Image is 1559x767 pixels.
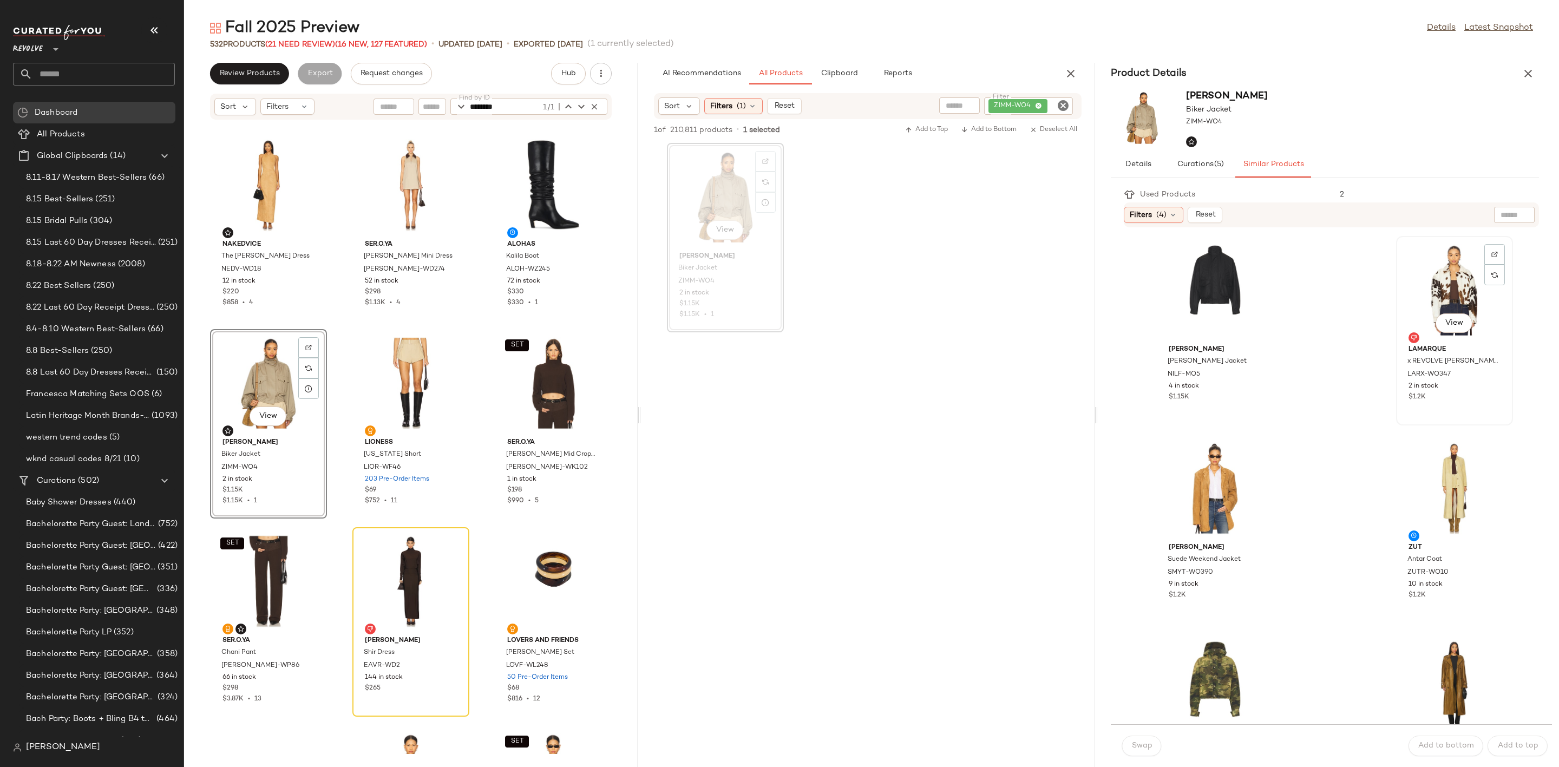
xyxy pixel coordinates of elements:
span: 203 Pre-Order Items [365,475,429,484]
span: SER.O.YA [365,240,457,250]
span: • [524,497,535,504]
img: ZIMM-WO4_V1.jpg [1111,89,1173,147]
span: EAVR-WD2 [364,661,400,671]
span: 50 Pre-Order Items [507,673,568,683]
span: ALOHAS [507,240,599,250]
span: LIOR-WF46 [364,463,401,473]
span: (21 Need Review) [265,41,335,49]
span: [PERSON_NAME]-WD274 [364,265,445,274]
span: $69 [365,486,376,495]
img: ZUTR-WO10_V1.jpg [1400,438,1509,539]
span: Shir Dress [364,648,395,658]
span: • [431,38,434,51]
span: 8.22 Best Sellers [26,280,91,292]
span: (1) [737,101,746,112]
span: Reset [1195,211,1215,219]
div: 1/1 [541,102,554,113]
span: 52 in stock [365,277,398,286]
span: Antar Coat [1407,555,1442,565]
button: SET [505,736,529,748]
span: • [238,299,249,306]
span: (358) [155,648,178,660]
span: ZIMM-WO4 [221,463,258,473]
img: svg%3e [1411,335,1417,341]
span: • [737,125,739,135]
span: $330 [507,287,524,297]
span: ZUTR-WO10 [1407,568,1449,578]
span: SMYT-WO390 [1168,568,1213,578]
span: ZIMM-WO4 [678,277,715,286]
span: 1 [535,299,538,306]
img: cfy_white_logo.C9jOOHJF.svg [13,25,105,40]
button: Reset [1188,207,1222,223]
span: 8.4-8.10 Western Best-Sellers [26,323,146,336]
span: SET [510,738,524,745]
span: $1.13K [365,299,385,306]
span: Reset [774,102,795,110]
span: NEDV-WD18 [221,265,261,274]
span: $220 [222,287,239,297]
span: [PERSON_NAME]-WP86 [221,661,299,671]
span: ZIMM-WO4 [994,101,1035,111]
span: [PERSON_NAME] [1169,345,1261,355]
span: 66 in stock [222,673,256,683]
span: $330 [507,299,524,306]
span: Baby Shower Dresses [26,496,112,509]
span: Sort [664,101,680,112]
span: Sort [220,101,236,113]
span: (250) [89,345,112,357]
span: All Products [758,69,803,78]
span: Suede Weekend Jacket [1168,555,1241,565]
span: SET [510,342,524,349]
span: NILF-MO5 [1168,370,1200,379]
img: svg%3e [225,230,231,236]
span: [PERSON_NAME] [26,741,100,754]
span: Filters [266,101,289,113]
a: Details [1427,22,1456,35]
span: [PERSON_NAME] [1169,543,1261,553]
span: LIONESS [365,438,457,448]
span: Hub [561,69,576,78]
span: (5) [1214,160,1224,169]
span: 8.15 Last 60 Day Dresses Receipt [26,237,156,249]
span: • [524,299,535,306]
span: 4 [249,299,253,306]
img: svg%3e [1491,272,1498,278]
span: $816 [507,696,522,703]
span: (464) [154,713,178,725]
span: Add to Bottom [961,126,1017,134]
span: $1.2K [1409,392,1426,402]
span: $858 [222,299,238,306]
img: svg%3e [225,626,231,632]
span: 144 in stock [365,673,403,683]
span: Biker Jacket [678,264,717,273]
span: 1 in stock [507,475,536,484]
img: svg%3e [1491,251,1498,258]
span: View [259,412,277,421]
button: Add to Top [901,123,952,136]
img: svg%3e [509,626,516,632]
span: ZIMM-WO4 [1186,117,1222,127]
span: (66) [147,172,165,184]
p: Exported [DATE] [514,39,583,50]
span: LAMARQUE [1409,345,1501,355]
i: Clear Filter [1057,99,1070,112]
div: 2 [1331,189,1538,200]
span: (16 New, 127 Featured) [335,41,427,49]
span: 9 in stock [1169,580,1198,589]
span: • [385,299,396,306]
span: [US_STATE] Short [364,450,421,460]
span: • [380,497,391,504]
img: LOVF-WL248_V1.jpg [499,531,608,632]
span: Dashboard [35,107,77,119]
span: 1 of [654,124,666,136]
span: Chani Pant [221,648,256,658]
span: 532 [210,41,223,49]
img: LIOR-WF46_V1.jpg [356,333,466,434]
span: 10 in stock [1409,580,1443,589]
span: $990 [507,497,524,504]
span: 4 in stock [1169,382,1199,391]
img: svg%3e [305,365,312,371]
span: Bachelorette Party: [GEOGRAPHIC_DATA] [26,648,155,660]
span: View [716,226,734,234]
